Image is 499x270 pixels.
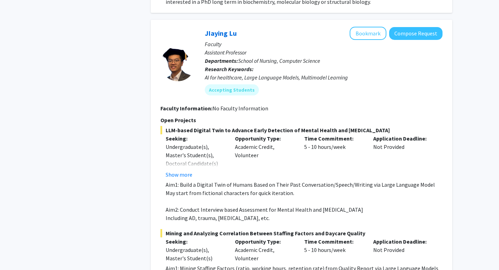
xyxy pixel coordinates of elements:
[205,40,443,48] p: Faculty
[166,134,225,143] p: Seeking:
[166,180,443,189] p: Aim1: Build a Digital Twin of Humans Based on Their Past Conversation/Speech/Writing via Large La...
[368,237,437,262] div: Not Provided
[235,237,294,246] p: Opportunity Type:
[166,205,443,214] p: Aim2: Conduct Interview based Assessment for Mental Health and [MEDICAL_DATA]
[299,237,368,262] div: 5 - 10 hours/week
[166,237,225,246] p: Seeking:
[160,116,443,124] p: Open Projects
[304,237,363,246] p: Time Commitment:
[205,48,443,57] p: Assistant Professor
[304,134,363,143] p: Time Commitment:
[389,27,443,40] button: Compose Request to JIaying Lu
[5,239,29,265] iframe: Chat
[166,214,443,222] p: Including AD, trauma, [MEDICAL_DATA], etc.
[160,229,443,237] span: Mining and Analyzing Correlation Between Staffing Factors and Daycare Quality
[350,27,386,40] button: Add JIaying Lu to Bookmarks
[166,170,192,179] button: Show more
[205,84,259,95] mat-chip: Accepting Students
[368,134,437,179] div: Not Provided
[238,57,320,64] span: School of Nursing, Computer Science
[205,73,443,82] div: AI for healthcare, Large Language Models, Multimodel Learning
[373,237,432,246] p: Application Deadline:
[160,126,443,134] span: LLM-based Digital Twin to Advance Early Detection of Mental Health and [MEDICAL_DATA]
[166,143,225,184] div: Undergraduate(s), Master's Student(s), Doctoral Candidate(s) (PhD, MD, DMD, PharmD, etc.)
[166,189,443,197] p: May start from fictional characters for quick iteration.
[230,237,299,262] div: Academic Credit, Volunteer
[235,134,294,143] p: Opportunity Type:
[373,134,432,143] p: Application Deadline:
[166,246,225,262] div: Undergraduate(s), Master's Student(s)
[160,105,212,112] b: Faculty Information:
[230,134,299,179] div: Academic Credit, Volunteer
[205,57,238,64] b: Departments:
[205,29,237,37] a: JIaying Lu
[299,134,368,179] div: 5 - 10 hours/week
[212,105,268,112] span: No Faculty Information
[205,66,254,73] b: Research Keywords:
